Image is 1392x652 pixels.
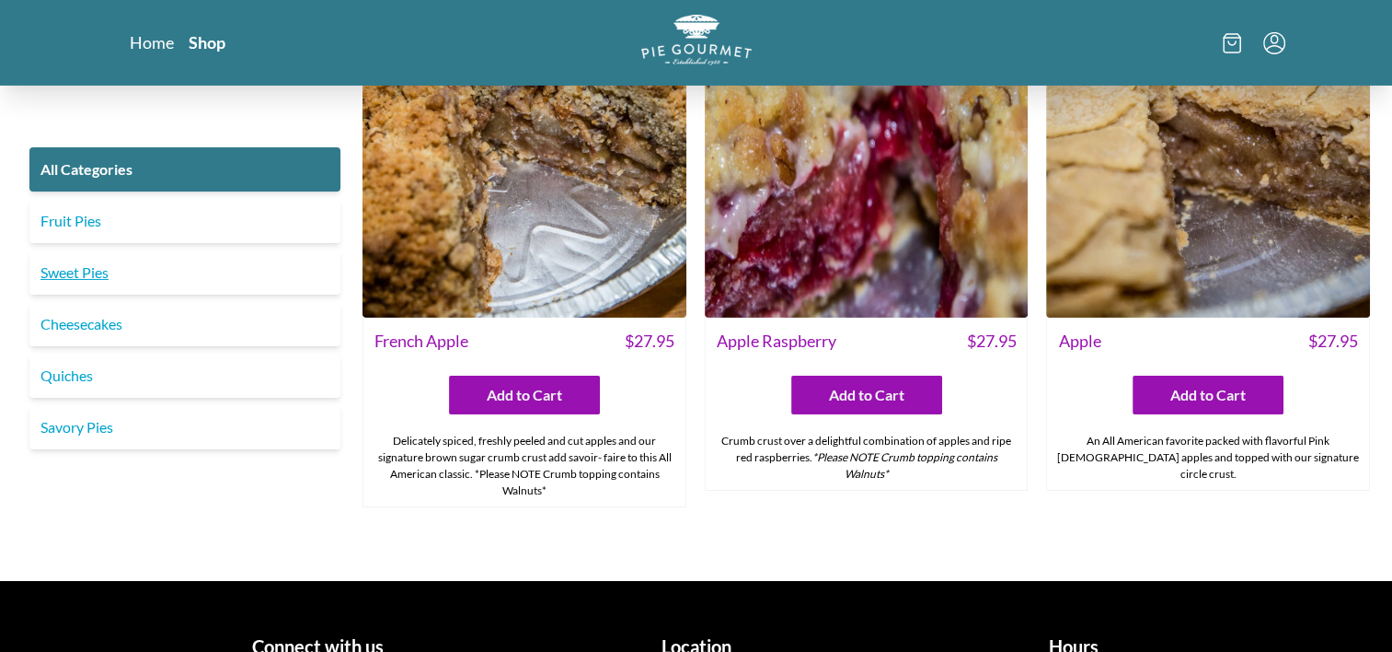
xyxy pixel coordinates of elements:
[625,329,674,354] span: $ 27.95
[487,384,562,406] span: Add to Cart
[1133,376,1283,414] button: Add to Cart
[706,425,1028,490] div: Crumb crust over a delightful combination of apples and ripe red raspberries.
[641,15,752,65] img: logo
[130,31,174,53] a: Home
[1263,32,1285,54] button: Menu
[791,376,942,414] button: Add to Cart
[189,31,225,53] a: Shop
[363,425,685,506] div: Delicately spiced, freshly peeled and cut apples and our signature brown sugar crumb crust add sa...
[1308,329,1358,354] span: $ 27.95
[1170,384,1246,406] span: Add to Cart
[29,199,340,243] a: Fruit Pies
[449,376,600,414] button: Add to Cart
[829,384,904,406] span: Add to Cart
[29,405,340,449] a: Savory Pies
[29,354,340,398] a: Quiches
[812,450,997,481] em: *Please NOTE Crumb topping contains Walnuts*
[374,329,468,354] span: French Apple
[29,147,340,192] a: All Categories
[717,329,836,354] span: Apple Raspberry
[966,329,1016,354] span: $ 27.95
[1058,329,1100,354] span: Apple
[641,15,752,71] a: Logo
[29,302,340,346] a: Cheesecakes
[1047,425,1369,490] div: An All American favorite packed with flavorful Pink [DEMOGRAPHIC_DATA] apples and topped with our...
[29,250,340,295] a: Sweet Pies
